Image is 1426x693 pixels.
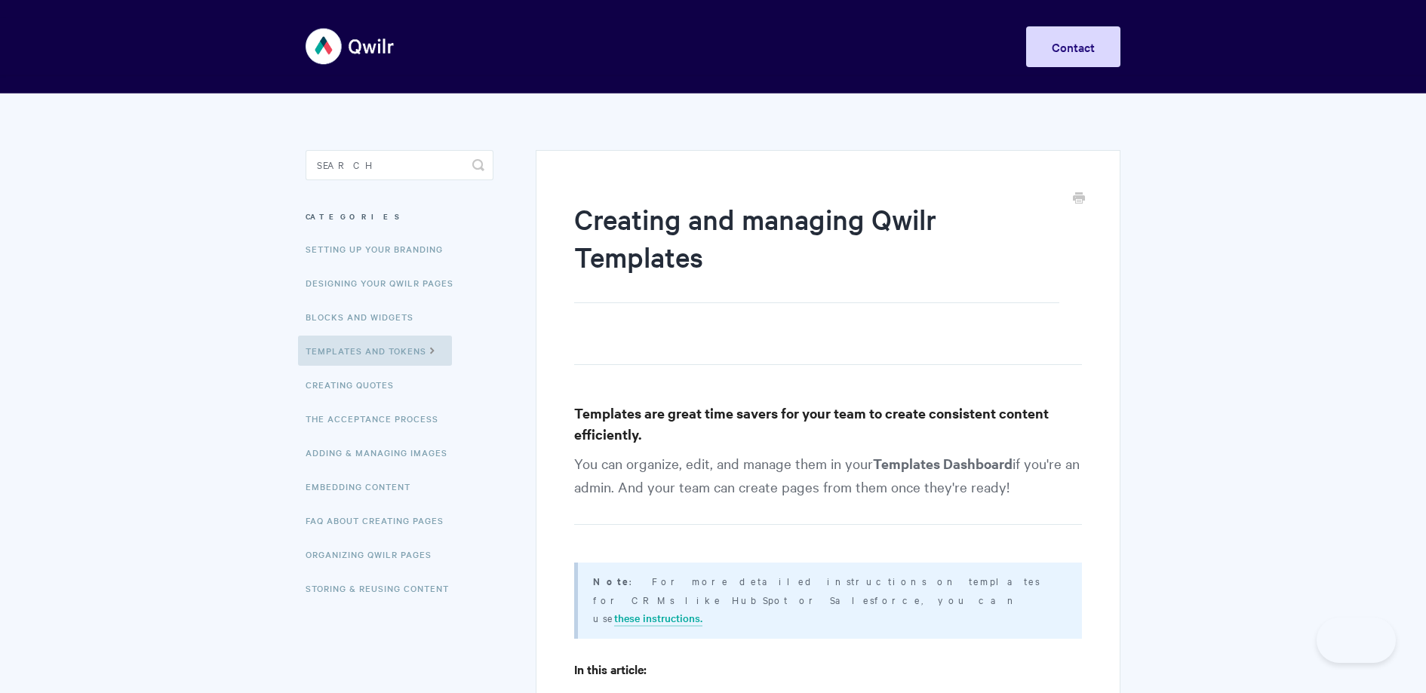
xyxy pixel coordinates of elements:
a: Blocks and Widgets [306,302,425,332]
a: Storing & Reusing Content [306,573,460,603]
p: You can organize, edit, and manage them in your if you're an admin. And your team can create page... [574,452,1082,525]
a: Contact [1026,26,1120,67]
a: The Acceptance Process [306,403,450,434]
a: Creating Quotes [306,369,405,400]
a: Organizing Qwilr Pages [306,539,443,569]
p: : For more detailed instructions on templates for CRMs like HubSpot or Salesforce, you can use [593,572,1063,627]
a: these instructions. [614,610,702,627]
strong: In this article: [574,661,647,677]
h3: Categories [306,203,493,230]
iframe: Toggle Customer Support [1317,618,1396,663]
a: Print this Article [1073,191,1085,207]
a: Templates and Tokens [298,336,452,366]
b: Note [593,574,629,588]
h3: Templates are great time savers for your team to create consistent content efficiently. [574,403,1082,445]
input: Search [306,150,493,180]
strong: Templates Dashboard [873,454,1013,473]
a: Designing Your Qwilr Pages [306,268,465,298]
a: Adding & Managing Images [306,437,459,468]
a: Embedding Content [306,471,422,501]
a: FAQ About Creating Pages [306,505,455,535]
a: Setting up your Branding [306,234,454,264]
img: Qwilr Help Center [306,18,395,75]
h1: Creating and managing Qwilr Templates [574,200,1059,303]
